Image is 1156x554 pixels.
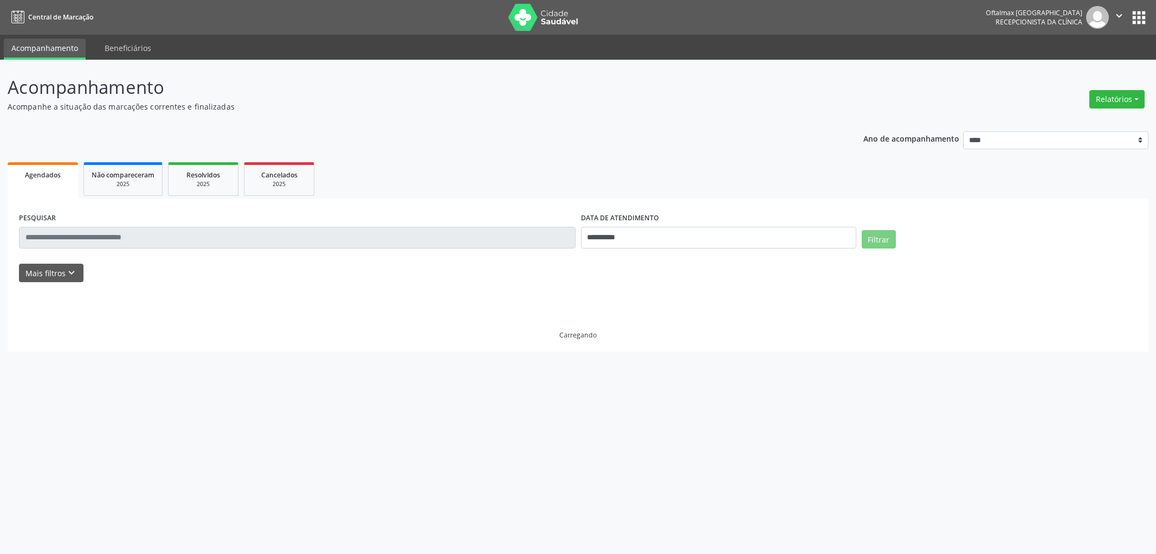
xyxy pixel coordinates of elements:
[97,39,159,58] a: Beneficiários
[66,267,78,279] i: keyboard_arrow_down
[1109,6,1129,29] button: 
[996,17,1082,27] span: Recepcionista da clínica
[581,210,659,227] label: DATA DE ATENDIMENTO
[19,210,56,227] label: PESQUISAR
[92,170,154,180] span: Não compareceram
[862,230,896,249] button: Filtrar
[19,264,83,283] button: Mais filtroskeyboard_arrow_down
[1089,90,1145,109] button: Relatórios
[1113,10,1125,22] i: 
[261,170,298,180] span: Cancelados
[8,8,93,26] a: Central de Marcação
[25,170,61,180] span: Agendados
[92,180,154,188] div: 2025
[559,330,597,340] div: Carregando
[176,180,230,188] div: 2025
[1086,6,1109,29] img: img
[1129,8,1148,27] button: apps
[186,170,220,180] span: Resolvidos
[28,12,93,22] span: Central de Marcação
[863,131,959,145] p: Ano de acompanhamento
[8,101,806,112] p: Acompanhe a situação das marcações correntes e finalizadas
[252,180,306,188] div: 2025
[8,74,806,101] p: Acompanhamento
[4,39,86,60] a: Acompanhamento
[986,8,1082,17] div: Oftalmax [GEOGRAPHIC_DATA]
